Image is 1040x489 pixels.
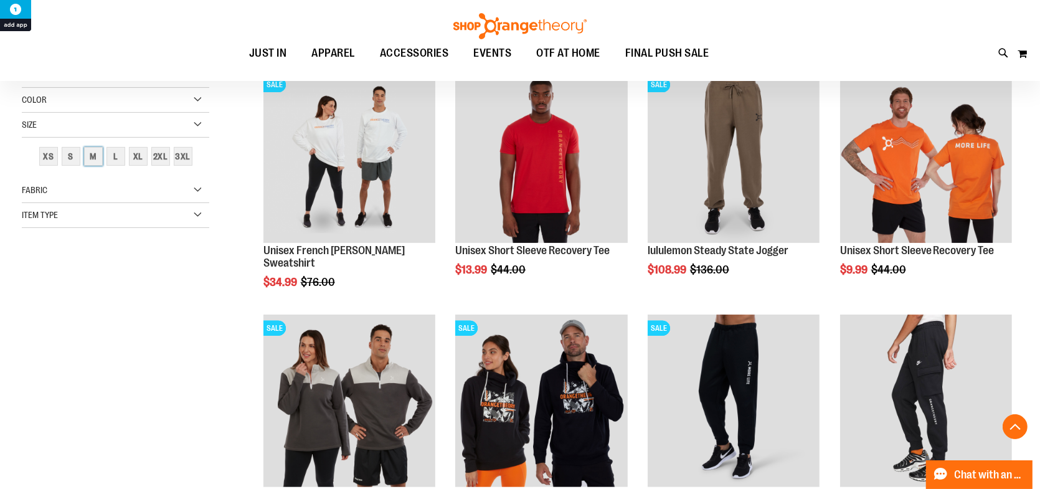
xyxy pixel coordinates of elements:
[648,77,670,92] span: SALE
[524,39,613,68] a: OTF AT HOME
[625,39,709,67] span: FINAL PUSH SALE
[955,469,1025,481] span: Chat with an Expert
[648,315,820,487] img: Product image for Unisex Sweat Jogger
[249,39,287,67] span: JUST IN
[840,71,1012,245] a: Product image for Unisex Short Sleeve Recovery Tee
[455,263,489,276] span: $13.99
[871,263,908,276] span: $44.00
[648,71,820,243] img: lululemon Steady State Jogger
[311,39,355,67] span: APPAREL
[641,65,826,308] div: product
[834,65,1018,308] div: product
[82,145,105,168] a: M
[263,315,435,488] a: Product image for Unisex Fleece Half ZipSALESALESALE
[840,315,1012,488] a: Product image for Nike Mens Club Cargo Pant
[648,71,820,245] a: lululemon Steady State JoggerSALESALESALE
[301,276,337,288] span: $76.00
[22,210,58,220] span: Item Type
[455,315,627,488] a: Product image for Unisex Fleece PulloverSALESALESALE
[648,244,788,257] a: lululemon Steady State Jogger
[237,39,300,68] a: JUST IN
[840,244,995,257] a: Unisex Short Sleeve Recovery Tee
[22,120,37,130] span: Size
[62,147,80,166] div: S
[22,95,47,105] span: Color
[257,65,442,320] div: product
[22,185,47,195] span: Fabric
[840,315,1012,487] img: Product image for Nike Mens Club Cargo Pant
[449,65,633,308] div: product
[151,147,170,166] div: 2XL
[455,315,627,487] img: Product image for Unisex Fleece Pullover
[263,71,435,245] a: Unisex French Terry Crewneck Sweatshirt primary imageSALESALESALE
[690,263,731,276] span: $136.00
[455,71,627,243] img: Product image for Unisex Short Sleeve Recovery Tee
[491,263,527,276] span: $44.00
[536,39,600,67] span: OTF AT HOME
[648,263,688,276] span: $108.99
[129,147,148,166] div: XL
[149,145,172,168] a: 2XL
[380,39,449,67] span: ACCESSORIES
[174,147,192,166] div: 3XL
[455,71,627,245] a: Product image for Unisex Short Sleeve Recovery Tee
[105,145,127,168] a: L
[172,145,194,168] a: 3XL
[84,147,103,166] div: M
[263,321,286,336] span: SALE
[926,460,1033,489] button: Chat with an Expert
[60,145,82,168] a: S
[840,71,1012,243] img: Product image for Unisex Short Sleeve Recovery Tee
[455,321,478,336] span: SALE
[473,39,511,67] span: EVENTS
[840,263,869,276] span: $9.99
[263,315,435,487] img: Product image for Unisex Fleece Half Zip
[648,321,670,336] span: SALE
[613,39,722,67] a: FINAL PUSH SALE
[106,147,125,166] div: L
[39,147,58,166] div: XS
[451,13,589,39] img: Shop Orangetheory
[263,276,299,288] span: $34.99
[299,39,367,68] a: APPAREL
[367,39,461,68] a: ACCESSORIES
[263,244,405,269] a: Unisex French [PERSON_NAME] Sweatshirt
[461,39,524,68] a: EVENTS
[37,145,60,168] a: XS
[263,77,286,92] span: SALE
[127,145,149,168] a: XL
[263,71,435,243] img: Unisex French Terry Crewneck Sweatshirt primary image
[1003,414,1028,439] button: Back To Top
[648,315,820,488] a: Product image for Unisex Sweat JoggerSALESALESALE
[455,244,610,257] a: Unisex Short Sleeve Recovery Tee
